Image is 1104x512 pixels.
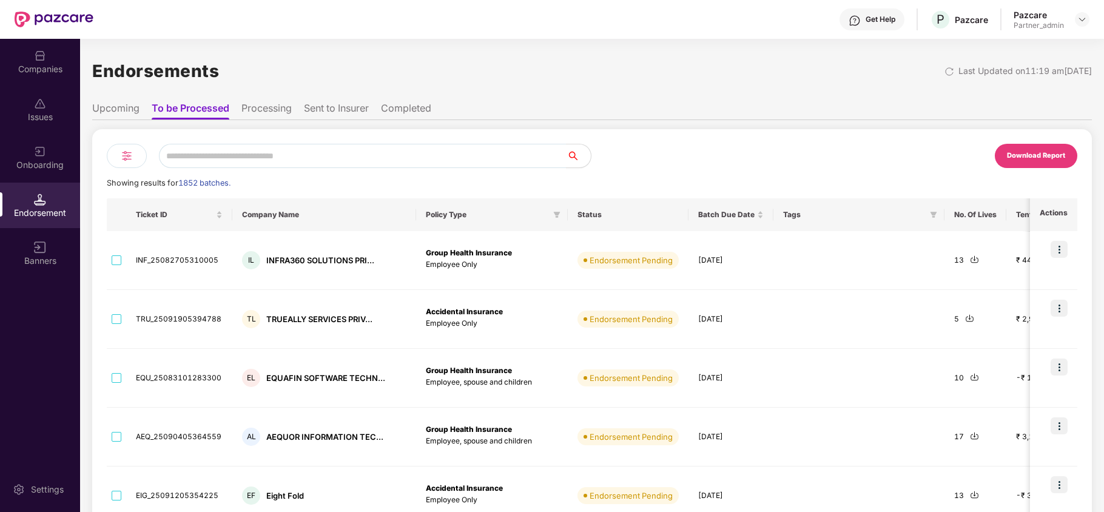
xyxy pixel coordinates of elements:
[27,483,67,496] div: Settings
[34,194,46,206] img: svg+xml;base64,PHN2ZyB3aWR0aD0iMTQuNSIgaGVpZ2h0PSIxNC41IiB2aWV3Qm94PSIwIDAgMTYgMTYiIGZpbGw9Im5vbm...
[126,290,232,349] td: TRU_25091905394788
[849,15,861,27] img: svg+xml;base64,PHN2ZyBpZD0iSGVscC0zMngzMiIgeG1sbnM9Imh0dHA6Ly93d3cudzMub3JnLzIwMDAvc3ZnIiB3aWR0aD...
[126,198,232,231] th: Ticket ID
[92,102,140,120] li: Upcoming
[426,259,558,271] p: Employee Only
[958,64,1092,78] div: Last Updated on 11:19 am[DATE]
[568,198,688,231] th: Status
[426,425,512,434] b: Group Health Insurance
[266,372,385,384] div: EQUAFIN SOFTWARE TECHN...
[107,178,231,187] span: Showing results for
[1051,476,1068,493] img: icon
[954,431,997,443] div: 17
[119,149,134,163] img: svg+xml;base64,PHN2ZyB4bWxucz0iaHR0cDovL3d3dy53My5vcmcvMjAwMC9zdmciIHdpZHRoPSIyNCIgaGVpZ2h0PSIyNC...
[970,255,979,264] img: svg+xml;base64,PHN2ZyBpZD0iRG93bmxvYWQtMjR4MjQiIHhtbG5zPSJodHRwOi8vd3d3LnczLm9yZy8yMDAwL3N2ZyIgd2...
[92,58,219,84] h1: Endorsements
[242,310,260,328] div: TL
[688,290,773,349] td: [DATE]
[954,490,997,502] div: 13
[426,366,512,375] b: Group Health Insurance
[126,231,232,290] td: INF_25082705310005
[152,102,229,120] li: To be Processed
[266,490,304,502] div: Eight Fold
[944,198,1006,231] th: No. Of Lives
[954,255,997,266] div: 13
[426,483,503,493] b: Accidental Insurance
[34,241,46,254] img: svg+xml;base64,PHN2ZyB3aWR0aD0iMTYiIGhlaWdodD0iMTYiIHZpZXdCb3g9IjAgMCAxNiAxNiIgZmlsbD0ibm9uZSIgeG...
[1051,359,1068,376] img: icon
[1014,21,1064,30] div: Partner_admin
[688,198,773,231] th: Batch Due Date
[930,211,937,218] span: filter
[970,490,979,499] img: svg+xml;base64,PHN2ZyBpZD0iRG93bmxvYWQtMjR4MjQiIHhtbG5zPSJodHRwOi8vd3d3LnczLm9yZy8yMDAwL3N2ZyIgd2...
[590,313,673,325] div: Endorsement Pending
[126,349,232,408] td: EQU_25083101283300
[426,377,558,388] p: Employee, spouse and children
[1014,9,1064,21] div: Pazcare
[242,487,260,505] div: EF
[126,408,232,467] td: AEQ_25090405364559
[136,210,214,220] span: Ticket ID
[553,211,560,218] span: filter
[426,307,503,316] b: Accidental Insurance
[566,144,591,168] button: search
[590,490,673,502] div: Endorsement Pending
[242,369,260,387] div: EL
[688,408,773,467] td: [DATE]
[304,102,369,120] li: Sent to Insurer
[242,251,260,269] div: IL
[1077,15,1087,24] img: svg+xml;base64,PHN2ZyBpZD0iRHJvcGRvd24tMzJ4MzIiIHhtbG5zPSJodHRwOi8vd3d3LnczLm9yZy8yMDAwL3N2ZyIgd2...
[34,98,46,110] img: svg+xml;base64,PHN2ZyBpZD0iSXNzdWVzX2Rpc2FibGVkIiB4bWxucz0iaHR0cDovL3d3dy53My5vcmcvMjAwMC9zdmciIH...
[34,50,46,62] img: svg+xml;base64,PHN2ZyBpZD0iQ29tcGFuaWVzIiB4bWxucz0iaHR0cDovL3d3dy53My5vcmcvMjAwMC9zdmciIHdpZHRoPS...
[698,210,755,220] span: Batch Due Date
[241,102,292,120] li: Processing
[688,349,773,408] td: [DATE]
[955,14,988,25] div: Pazcare
[954,314,997,325] div: 5
[970,372,979,382] img: svg+xml;base64,PHN2ZyBpZD0iRG93bmxvYWQtMjR4MjQiIHhtbG5zPSJodHRwOi8vd3d3LnczLm9yZy8yMDAwL3N2ZyIgd2...
[1051,417,1068,434] img: icon
[242,428,260,446] div: AL
[426,436,558,447] p: Employee, spouse and children
[426,248,512,257] b: Group Health Insurance
[970,431,979,440] img: svg+xml;base64,PHN2ZyBpZD0iRG93bmxvYWQtMjR4MjQiIHhtbG5zPSJodHRwOi8vd3d3LnczLm9yZy8yMDAwL3N2ZyIgd2...
[937,12,944,27] span: P
[15,12,93,27] img: New Pazcare Logo
[590,254,673,266] div: Endorsement Pending
[178,178,231,187] span: 1852 batches.
[566,151,591,161] span: search
[266,431,383,443] div: AEQUOR INFORMATION TEC...
[13,483,25,496] img: svg+xml;base64,PHN2ZyBpZD0iU2V0dGluZy0yMHgyMCIgeG1sbnM9Imh0dHA6Ly93d3cudzMub3JnLzIwMDAvc3ZnIiB3aW...
[381,102,431,120] li: Completed
[426,318,558,329] p: Employee Only
[266,255,374,266] div: INFRA360 SOLUTIONS PRI...
[783,210,925,220] span: Tags
[1051,300,1068,317] img: icon
[426,494,558,506] p: Employee Only
[232,198,416,231] th: Company Name
[590,431,673,443] div: Endorsement Pending
[34,146,46,158] img: svg+xml;base64,PHN2ZyB3aWR0aD0iMjAiIGhlaWdodD0iMjAiIHZpZXdCb3g9IjAgMCAyMCAyMCIgZmlsbD0ibm9uZSIgeG...
[590,372,673,384] div: Endorsement Pending
[266,314,372,325] div: TRUEALLY SERVICES PRIV...
[551,207,563,222] span: filter
[1051,241,1068,258] img: icon
[688,231,773,290] td: [DATE]
[1030,198,1077,231] th: Actions
[426,210,548,220] span: Policy Type
[1007,150,1065,161] div: Download Report
[954,372,997,384] div: 10
[944,67,954,76] img: svg+xml;base64,PHN2ZyBpZD0iUmVsb2FkLTMyeDMyIiB4bWxucz0iaHR0cDovL3d3dy53My5vcmcvMjAwMC9zdmciIHdpZH...
[965,314,974,323] img: svg+xml;base64,PHN2ZyBpZD0iRG93bmxvYWQtMjR4MjQiIHhtbG5zPSJodHRwOi8vd3d3LnczLm9yZy8yMDAwL3N2ZyIgd2...
[866,15,895,24] div: Get Help
[927,207,940,222] span: filter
